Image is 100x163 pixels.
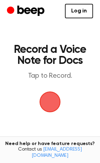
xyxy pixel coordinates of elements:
[40,92,60,112] img: Beep Logo
[12,44,87,66] h1: Record a Voice Note for Docs
[12,72,87,80] p: Tap to Record.
[7,4,46,18] a: Beep
[32,147,82,158] a: [EMAIL_ADDRESS][DOMAIN_NAME]
[4,147,96,159] span: Contact us
[65,4,93,18] a: Log in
